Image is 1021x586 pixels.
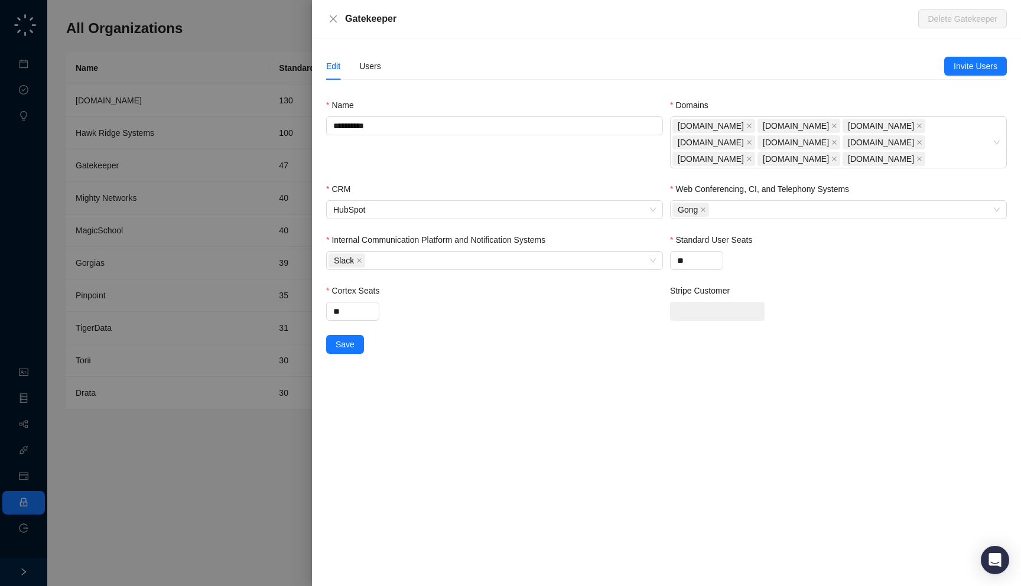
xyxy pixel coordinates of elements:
[672,119,755,133] span: gatekeeperhq.com
[916,156,922,162] span: close
[678,136,744,149] span: [DOMAIN_NAME]
[848,119,914,132] span: [DOMAIN_NAME]
[763,152,829,165] span: [DOMAIN_NAME]
[329,253,365,268] span: Slack
[368,256,370,265] input: Internal Communication Platform and Notification Systems
[329,14,338,24] span: close
[916,139,922,145] span: close
[671,252,723,269] input: Standard User Seats
[678,203,698,216] span: Gong
[981,546,1009,574] div: Open Intercom Messenger
[843,152,925,166] span: gatekeeperclm.com
[336,338,355,351] span: Save
[670,99,717,112] label: Domains
[831,156,837,162] span: close
[672,135,755,149] span: gatekeepervclm.com
[916,123,922,129] span: close
[326,116,663,135] input: Name
[326,335,364,354] button: Save
[356,258,362,263] span: close
[711,206,714,214] input: Web Conferencing, CI, and Telephony Systems
[672,152,755,166] span: gatekeeperhq.net
[843,119,925,133] span: gatekeeper.io
[848,152,914,165] span: [DOMAIN_NAME]
[326,233,554,246] label: Internal Communication Platform and Notification Systems
[746,139,752,145] span: close
[678,119,744,132] span: [DOMAIN_NAME]
[928,155,930,164] input: Domains
[746,156,752,162] span: close
[678,152,744,165] span: [DOMAIN_NAME]
[334,254,354,267] span: Slack
[843,135,925,149] span: trygatekeeper.com
[670,233,760,246] label: Standard User Seats
[326,60,340,73] div: Edit
[763,119,829,132] span: [DOMAIN_NAME]
[757,152,840,166] span: usegatekeeper.com
[326,284,388,297] label: Cortex Seats
[345,12,918,26] div: Gatekeeper
[848,136,914,149] span: [DOMAIN_NAME]
[700,207,706,213] span: close
[326,99,362,112] label: Name
[359,60,381,73] div: Users
[954,60,997,73] span: Invite Users
[326,12,340,26] button: Close
[326,183,359,196] label: CRM
[327,302,379,320] input: Cortex Seats
[670,183,857,196] label: Web Conferencing, CI, and Telephony Systems
[763,136,829,149] span: [DOMAIN_NAME]
[333,201,656,219] span: HubSpot
[757,119,840,133] span: gatekeeperhq.io
[670,284,738,297] label: Stripe Customer
[918,9,1007,28] button: Delete Gatekeeper
[944,57,1007,76] button: Invite Users
[757,135,840,149] span: gatekeeperhq.co
[831,139,837,145] span: close
[831,123,837,129] span: close
[746,123,752,129] span: close
[672,203,709,217] span: Gong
